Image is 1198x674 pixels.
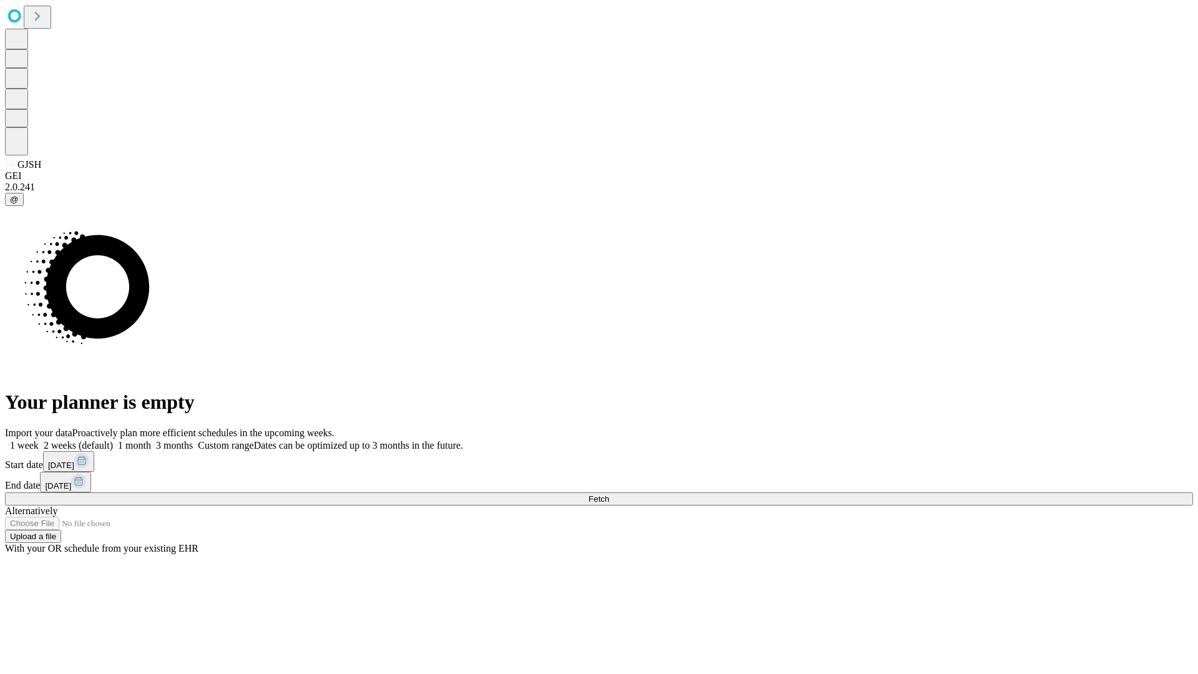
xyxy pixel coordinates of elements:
span: [DATE] [48,461,74,470]
span: @ [10,195,19,204]
div: GEI [5,170,1193,182]
span: 3 months [156,440,193,451]
span: Dates can be optimized up to 3 months in the future. [254,440,463,451]
span: GJSH [17,159,41,170]
span: Fetch [588,494,609,504]
span: 1 week [10,440,39,451]
span: 2 weeks (default) [44,440,113,451]
h1: Your planner is empty [5,391,1193,414]
button: @ [5,193,24,206]
span: [DATE] [45,481,71,491]
span: Import your data [5,427,72,438]
span: With your OR schedule from your existing EHR [5,543,198,554]
button: Upload a file [5,530,61,543]
div: Start date [5,451,1193,472]
button: [DATE] [40,472,91,492]
div: End date [5,472,1193,492]
span: Proactively plan more efficient schedules in the upcoming weeks. [72,427,334,438]
button: Fetch [5,492,1193,506]
div: 2.0.241 [5,182,1193,193]
span: 1 month [118,440,151,451]
button: [DATE] [43,451,94,472]
span: Alternatively [5,506,57,516]
span: Custom range [198,440,253,451]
